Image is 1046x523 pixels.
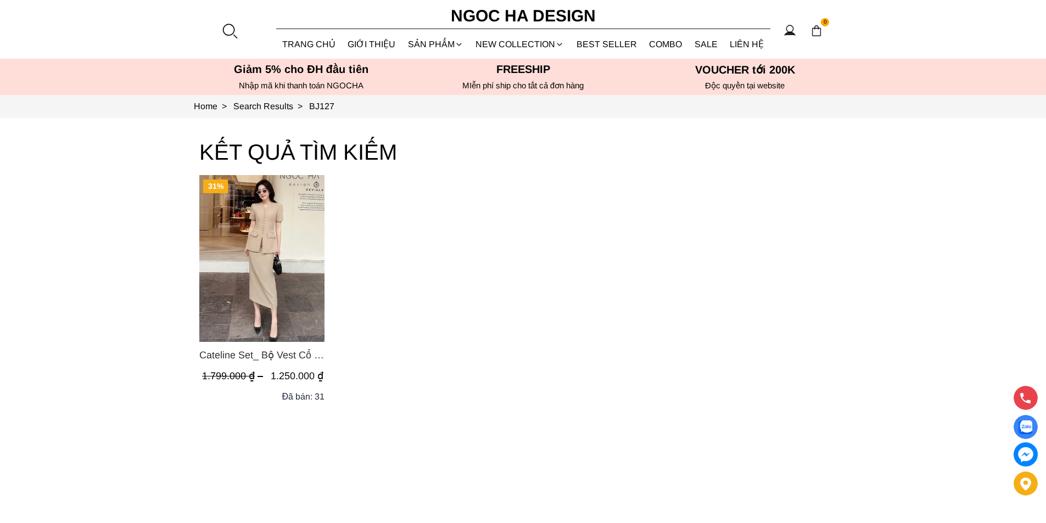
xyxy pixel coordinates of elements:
[469,30,570,59] a: NEW COLLECTION
[342,30,402,59] a: GIỚI THIỆU
[233,102,309,111] a: Link to Search Results
[570,30,644,59] a: BEST SELLER
[239,81,363,90] font: Nhập mã khi thanh toán NGOCHA
[293,102,307,111] span: >
[402,30,470,59] div: SẢN PHẨM
[199,175,325,342] img: Cateline Set_ Bộ Vest Cổ V Đính Cúc Nhí Chân Váy Bút Chì BJ127
[643,30,689,59] a: Combo
[637,81,853,91] h6: Độc quyền tại website
[199,347,325,363] a: Link to Cateline Set_ Bộ Vest Cổ V Đính Cúc Nhí Chân Váy Bút Chì BJ127
[821,18,830,27] span: 0
[1014,415,1038,439] a: Display image
[416,81,631,91] h6: MIễn phí ship cho tất cả đơn hàng
[689,30,724,59] a: SALE
[199,134,847,170] h3: KẾT QUẢ TÌM KIẾM
[199,175,325,342] a: Product image - Cateline Set_ Bộ Vest Cổ V Đính Cúc Nhí Chân Váy Bút Chì BJ127
[194,102,233,111] a: Link to Home
[271,370,323,381] span: 1.250.000 ₫
[724,30,770,59] a: LIÊN HỆ
[217,102,231,111] span: >
[234,63,368,75] font: Giảm 5% cho ĐH đầu tiên
[199,347,325,363] span: Cateline Set_ Bộ Vest Cổ V Đính Cúc Nhí Chân Váy Bút Chì BJ127
[1019,420,1032,434] img: Display image
[637,63,853,76] h5: VOUCHER tới 200K
[309,102,334,111] a: Link to BJ127
[202,370,266,381] span: 1.799.000 ₫
[282,390,325,403] div: Đã bán: 31
[496,63,550,75] font: Freeship
[810,25,823,37] img: img-CART-ICON-ksit0nf1
[1014,442,1038,466] a: messenger
[441,3,606,29] a: Ngoc Ha Design
[276,30,342,59] a: TRANG CHỦ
